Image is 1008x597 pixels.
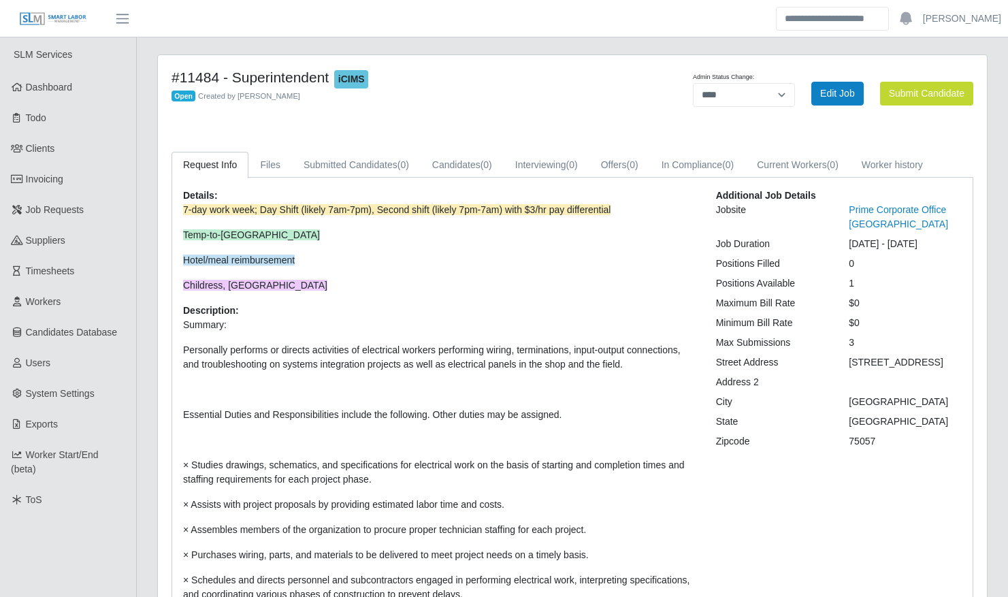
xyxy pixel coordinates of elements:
span: Created by [PERSON_NAME] [198,92,300,100]
span: Hotel/meal reimbursement [183,255,295,265]
span: Job Requests [26,204,84,215]
span: Worker Start/End (beta) [11,449,99,474]
a: Prime Corporate Office [GEOGRAPHIC_DATA] [849,204,948,229]
span: (0) [566,159,578,170]
span: (0) [397,159,409,170]
div: $0 [839,296,972,310]
a: Offers [589,152,650,178]
span: Candidates Database [26,327,118,338]
span: Invoicing [26,174,63,184]
input: Search [776,7,889,31]
a: Worker history [850,152,934,178]
div: Minimum Bill Rate [706,316,839,330]
div: Maximum Bill Rate [706,296,839,310]
b: Details: [183,190,218,201]
span: SLM Services [14,49,72,60]
p: Personally performs or directs activities of electrical workers performing wiring, terminations, ... [183,343,696,372]
span: Suppliers [26,235,65,246]
span: Timesheets [26,265,75,276]
span: (0) [722,159,734,170]
div: State [706,415,839,429]
span: (0) [481,159,492,170]
div: Max Submissions [706,336,839,350]
span: Todo [26,112,46,123]
div: [DATE] - [DATE] [839,237,972,251]
a: Current Workers [745,152,850,178]
span: This job was synced from iCIMS [334,70,368,88]
a: Files [248,152,292,178]
span: Users [26,357,51,368]
div: Positions Available [706,276,839,291]
p: Essential Duties and Responsibilities include the following. Other duties may be assigned. [183,408,696,422]
b: Description: [183,305,239,316]
a: Request Info [172,152,248,178]
div: 0 [839,257,972,271]
div: Job Duration [706,237,839,251]
span: Exports [26,419,58,430]
div: Address 2 [706,375,839,389]
span: Clients [26,143,55,154]
span: Temp-to-[GEOGRAPHIC_DATA] [183,229,320,240]
span: Open [172,91,195,101]
div: Street Address [706,355,839,370]
div: 1 [839,276,972,291]
a: In Compliance [650,152,746,178]
img: SLM Logo [19,12,87,27]
span: (0) [827,159,839,170]
span: (0) [627,159,638,170]
a: Candidates [421,152,504,178]
span: Childress, [GEOGRAPHIC_DATA] [183,280,327,291]
span: Workers [26,296,61,307]
span: Dashboard [26,82,73,93]
a: Interviewing [504,152,589,178]
h4: #11484 - Superintendent [172,69,631,88]
div: 75057 [839,434,972,449]
p: × Purchases wiring, parts, and materials to be delivered to meet project needs on a timely basis. [183,548,696,562]
a: Edit Job [811,82,864,106]
p: × Assists with project proposals by providing estimated labor time and costs. [183,498,696,512]
div: Positions Filled [706,257,839,271]
span: System Settings [26,388,95,399]
div: $0 [839,316,972,330]
b: Additional Job Details [716,190,816,201]
span: ToS [26,494,42,505]
div: City [706,395,839,409]
div: [GEOGRAPHIC_DATA] [839,415,972,429]
label: Admin Status Change: [693,73,754,82]
p: Summary: [183,318,696,332]
button: Submit Candidate [880,82,973,106]
p: × Assembles members of the organization to procure proper technician staffing for each project. [183,523,696,537]
a: Submitted Candidates [292,152,421,178]
a: [PERSON_NAME] [923,12,1001,26]
span: 7-day work week; Day Shift (likely 7am-7pm), Second shift (likely 7pm-7am) with $3/hr pay differe... [183,204,611,215]
p: × Studies drawings, schematics, and specifications for electrical work on the basis of starting a... [183,458,696,487]
div: Jobsite [706,203,839,231]
div: 3 [839,336,972,350]
div: Zipcode [706,434,839,449]
div: [GEOGRAPHIC_DATA] [839,395,972,409]
div: [STREET_ADDRESS] [839,355,972,370]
